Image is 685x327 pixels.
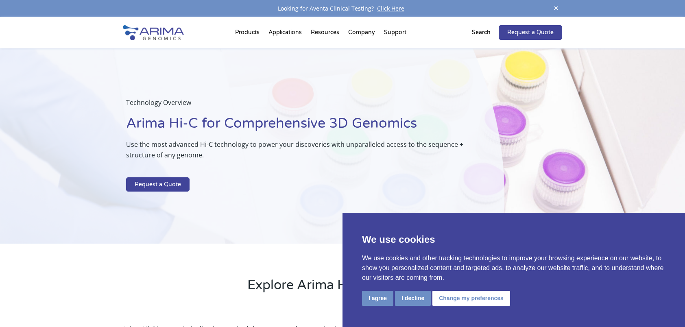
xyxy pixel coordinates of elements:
[432,291,510,306] button: Change my preferences
[499,25,562,40] a: Request a Quote
[362,253,665,283] p: We use cookies and other tracking technologies to improve your browsing experience on our website...
[362,232,665,247] p: We use cookies
[123,25,184,40] img: Arima-Genomics-logo
[123,3,562,14] div: Looking for Aventa Clinical Testing?
[123,276,562,301] h2: Explore Arima Hi-C Technology
[126,114,464,139] h1: Arima Hi-C for Comprehensive 3D Genomics
[395,291,431,306] button: I decline
[472,27,491,38] p: Search
[362,291,393,306] button: I agree
[374,4,408,12] a: Click Here
[126,139,464,167] p: Use the most advanced Hi-C technology to power your discoveries with unparalleled access to the s...
[126,177,190,192] a: Request a Quote
[126,97,464,114] p: Technology Overview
